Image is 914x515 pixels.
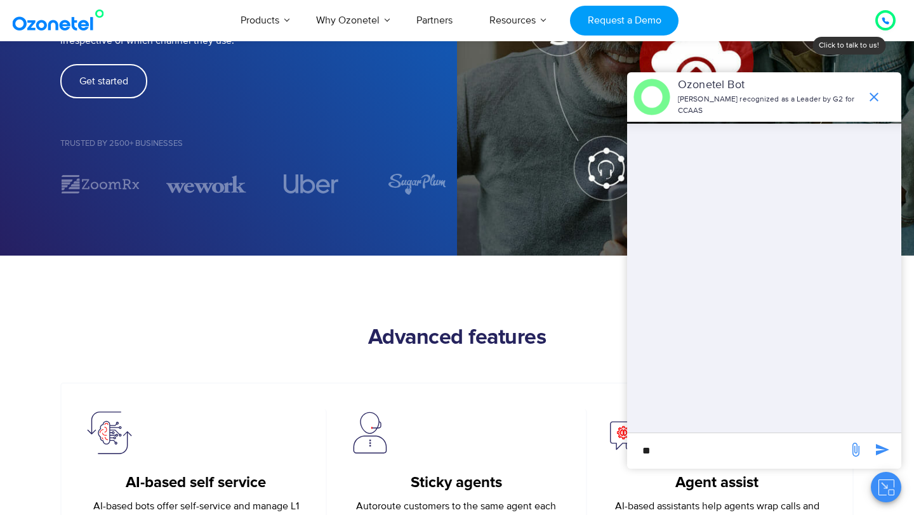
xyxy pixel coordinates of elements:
[377,173,457,195] div: 5 / 7
[570,6,679,36] a: Request a Demo
[60,325,854,351] h2: Advanced features
[678,77,860,94] p: Ozonetel Bot
[871,472,901,502] button: Close chat
[346,474,567,492] h5: Sticky agents
[870,437,895,462] span: send message
[606,409,654,457] img: agenst assist
[843,437,868,462] span: send message
[166,173,246,195] div: 3 / 7
[79,76,128,86] span: Get started
[86,474,307,492] h5: AI-based self service
[60,173,457,195] div: Image Carousel
[86,409,133,457] img: Ai Based Self Service
[272,174,352,193] div: 4 / 7
[284,174,339,193] img: uber
[60,173,140,195] div: 2 / 7
[166,173,246,195] img: wework
[346,409,394,457] img: sticky agent
[606,474,828,492] h5: Agent assist
[633,440,842,462] div: new-msg-input
[60,173,140,195] img: zoomrx
[387,173,447,195] img: sugarplum
[60,140,457,148] h5: Trusted by 2500+ Businesses
[861,84,887,110] span: end chat or minimize
[60,64,147,98] a: Get started
[678,94,860,117] p: [PERSON_NAME] recognized as a Leader by G2 for CCAAS
[633,79,670,115] img: header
